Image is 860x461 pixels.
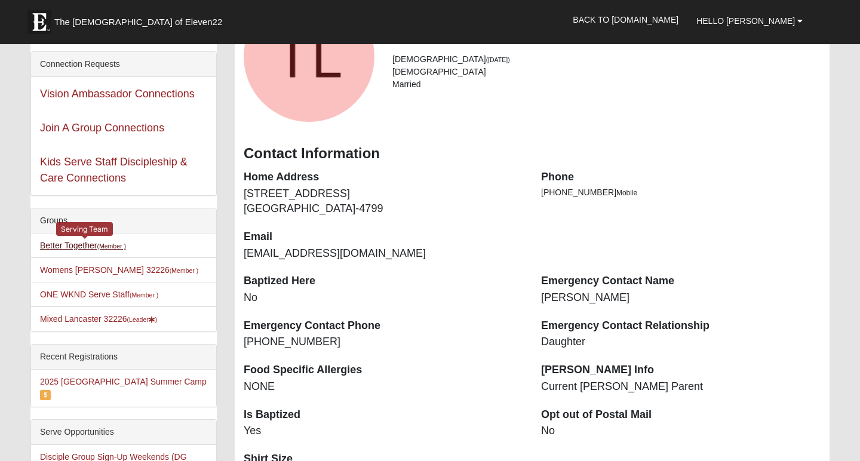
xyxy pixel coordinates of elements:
[40,265,198,275] a: Womens [PERSON_NAME] 32226(Member )
[244,334,523,350] dd: [PHONE_NUMBER]
[54,16,222,28] span: The [DEMOGRAPHIC_DATA] of Eleven22
[97,242,125,250] small: (Member )
[244,229,523,245] dt: Email
[696,16,795,26] span: Hello [PERSON_NAME]
[31,420,216,445] div: Serve Opportunities
[541,186,821,199] li: [PHONE_NUMBER]
[541,170,821,185] dt: Phone
[31,345,216,370] div: Recent Registrations
[541,318,821,334] dt: Emergency Contact Relationship
[40,390,51,400] label: $
[687,6,812,36] a: Hello [PERSON_NAME]
[541,423,821,439] dd: No
[244,246,523,262] dd: [EMAIL_ADDRESS][DOMAIN_NAME]
[392,78,821,91] li: Married
[40,88,195,100] a: Vision Ambassador Connections
[244,273,523,289] dt: Baptized Here
[244,379,523,395] dd: NONE
[170,267,198,274] small: (Member )
[392,66,821,78] li: [DEMOGRAPHIC_DATA]
[127,316,158,323] small: (Leader )
[40,290,158,299] a: ONE WKND Serve Staff(Member )
[40,156,188,184] a: Kids Serve Staff Discipleship & Care Connections
[130,291,158,299] small: (Member )
[40,314,157,324] a: Mixed Lancaster 32226(Leader)
[31,208,216,233] div: Groups
[56,222,113,236] div: Serving Team
[31,52,216,77] div: Connection Requests
[392,53,821,66] li: [DEMOGRAPHIC_DATA]
[541,290,821,306] dd: [PERSON_NAME]
[541,362,821,378] dt: [PERSON_NAME] Info
[616,189,637,197] span: Mobile
[40,377,207,386] a: 2025 [GEOGRAPHIC_DATA] Summer Camp
[244,290,523,306] dd: No
[541,273,821,289] dt: Emergency Contact Name
[244,362,523,378] dt: Food Specific Allergies
[27,10,51,34] img: Eleven22 logo
[541,407,821,423] dt: Opt out of Postal Mail
[541,334,821,350] dd: Daughter
[40,241,126,250] a: Better Together(Member )
[21,4,260,34] a: The [DEMOGRAPHIC_DATA] of Eleven22
[486,56,510,63] small: ([DATE])
[244,318,523,334] dt: Emergency Contact Phone
[40,122,164,134] a: Join A Group Connections
[244,423,523,439] dd: Yes
[244,170,523,185] dt: Home Address
[244,186,523,217] dd: [STREET_ADDRESS] [GEOGRAPHIC_DATA]-4799
[244,407,523,423] dt: Is Baptized
[244,145,821,162] h3: Contact Information
[564,5,687,35] a: Back to [DOMAIN_NAME]
[541,379,821,395] dd: Current [PERSON_NAME] Parent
